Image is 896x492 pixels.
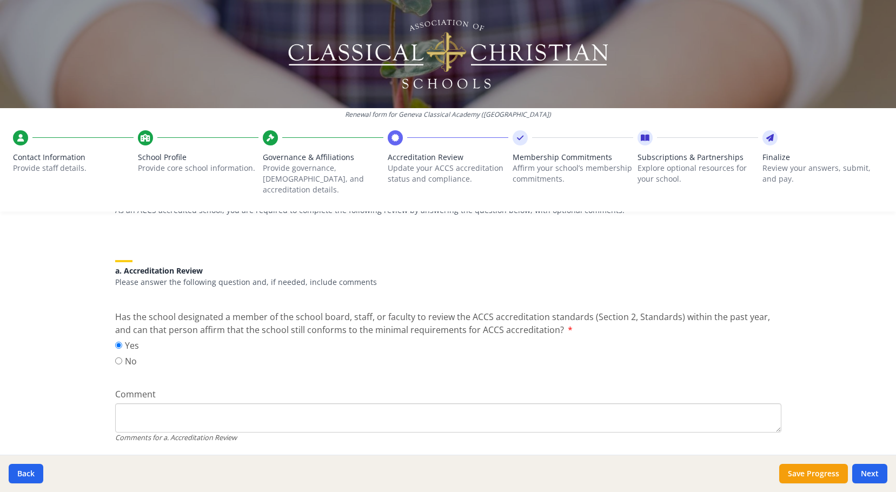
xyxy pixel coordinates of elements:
button: Next [852,464,887,483]
div: Comments for a. Accreditation Review [115,433,781,443]
p: Please answer the following question and, if needed, include comments [115,277,781,288]
p: Provide staff details. [13,163,134,174]
span: Membership Commitments [513,152,633,163]
p: Provide governance, [DEMOGRAPHIC_DATA], and accreditation details. [263,163,383,195]
span: Accreditation Review [388,152,508,163]
p: Explore optional resources for your school. [638,163,758,184]
p: Review your answers, submit, and pay. [762,163,883,184]
span: Governance & Affiliations [263,152,383,163]
p: Provide core school information. [138,163,258,174]
input: Yes [115,342,122,349]
h5: a. Accreditation Review [115,267,781,275]
span: Comment [115,388,156,400]
p: Affirm your school’s membership commitments. [513,163,633,184]
span: School Profile [138,152,258,163]
span: Contact Information [13,152,134,163]
span: Subscriptions & Partnerships [638,152,758,163]
button: Save Progress [779,464,848,483]
label: No [115,355,139,368]
p: Update your ACCS accreditation status and compliance. [388,163,508,184]
img: Logo [286,16,610,92]
button: Back [9,464,43,483]
label: Yes [115,339,139,352]
span: Finalize [762,152,883,163]
span: Has the school designated a member of the school board, staff, or faculty to review the ACCS accr... [115,311,770,336]
input: No [115,357,122,364]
